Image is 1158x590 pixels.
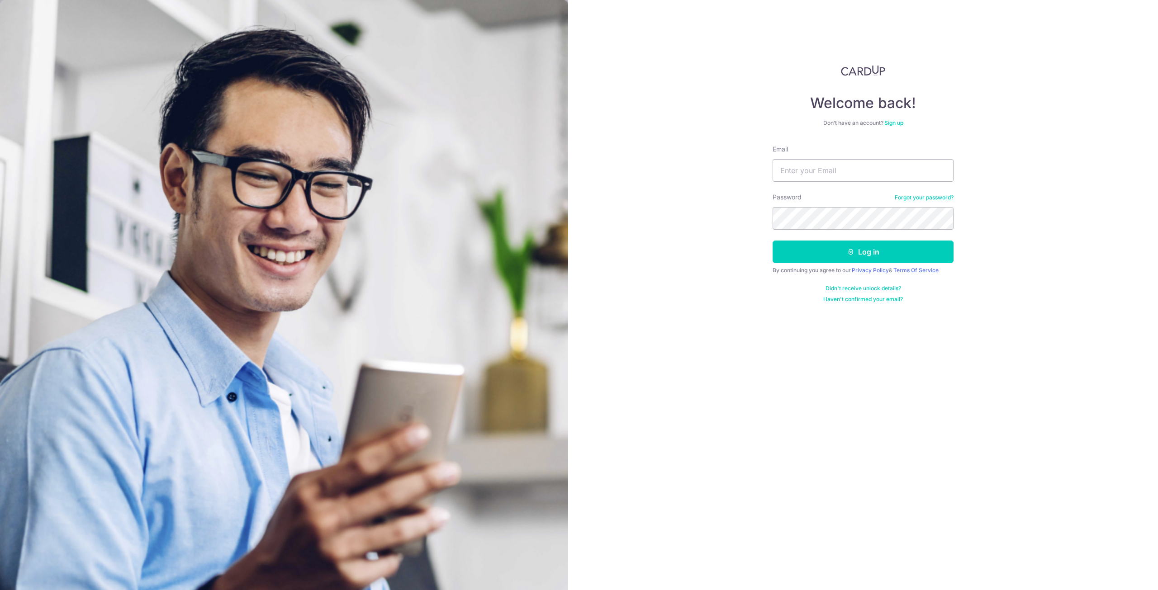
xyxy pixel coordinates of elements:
[773,159,954,182] input: Enter your Email
[852,267,889,274] a: Privacy Policy
[895,194,954,201] a: Forgot your password?
[826,285,901,292] a: Didn't receive unlock details?
[773,94,954,112] h4: Welcome back!
[773,241,954,263] button: Log in
[773,119,954,127] div: Don’t have an account?
[841,65,885,76] img: CardUp Logo
[884,119,903,126] a: Sign up
[823,296,903,303] a: Haven't confirmed your email?
[773,145,788,154] label: Email
[773,267,954,274] div: By continuing you agree to our &
[773,193,802,202] label: Password
[893,267,939,274] a: Terms Of Service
